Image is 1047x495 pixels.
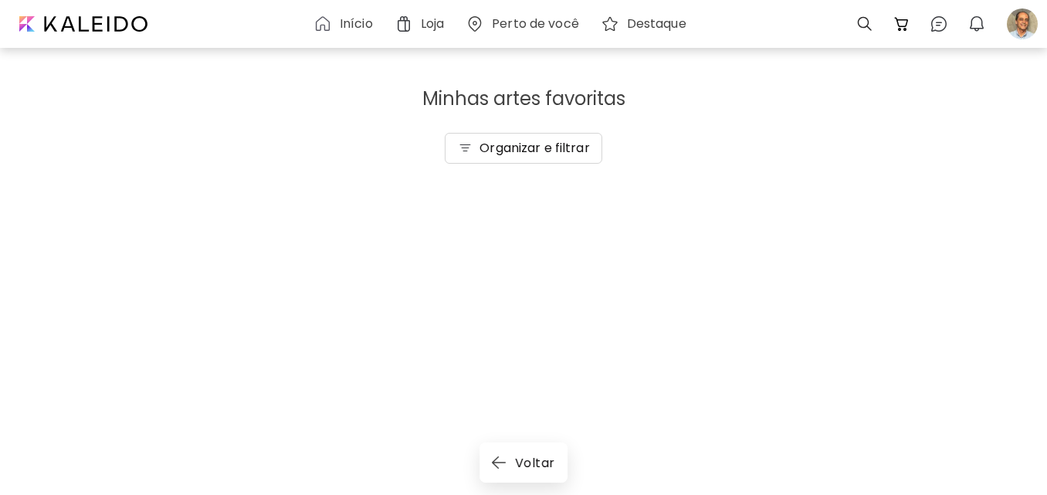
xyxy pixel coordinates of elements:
[466,15,585,33] a: Perto de você
[479,453,568,470] a: back-arrowVoltar
[601,15,693,33] a: Destaque
[340,18,373,30] h6: Início
[492,456,506,469] img: back-arrow
[395,15,450,33] a: Loja
[313,15,379,33] a: Início
[479,442,568,483] button: back-arrowVoltar
[421,18,444,30] h6: Loja
[964,11,990,37] button: bellIcon
[492,18,579,30] h6: Perto de você
[479,139,589,158] h6: Organizar e filtrar
[495,455,555,471] span: Voltar
[967,15,986,33] img: bellIcon
[627,18,686,30] h6: Destaque
[930,15,948,33] img: chatIcon
[893,15,911,33] img: cart
[445,133,601,164] button: Organizar e filtrar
